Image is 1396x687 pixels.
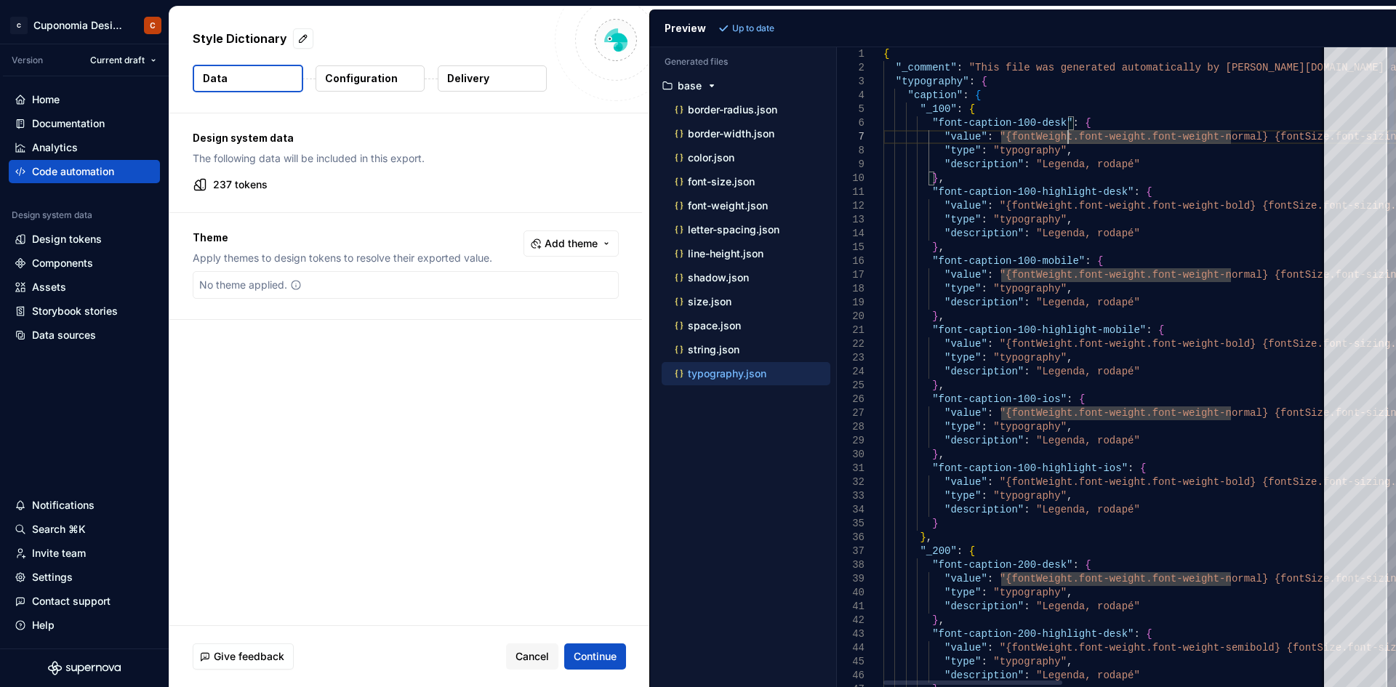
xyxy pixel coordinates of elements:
[1036,435,1140,446] span: "Legenda, rodapé"
[447,71,489,86] p: Delivery
[944,283,981,294] span: "type"
[688,104,777,116] p: border-radius.json
[32,498,95,513] div: Notifications
[193,151,619,166] p: The following data will be included in this export.
[944,435,1024,446] span: "description"
[981,656,987,667] span: :
[944,573,987,584] span: "value"
[9,252,160,275] a: Components
[837,365,865,379] div: 24
[944,476,987,488] span: "value"
[999,476,1304,488] span: "{fontWeight.font-weight.font-weight-bold} {fontSi
[944,158,1024,170] span: "description"
[732,23,774,34] p: Up to date
[837,448,865,462] div: 30
[32,256,93,270] div: Components
[32,522,86,537] div: Search ⌘K
[662,198,830,214] button: font-weight.json
[574,649,617,664] span: Continue
[938,310,944,322] span: ,
[944,297,1024,308] span: "description"
[1067,145,1072,156] span: ,
[12,55,43,66] div: Version
[150,20,156,31] div: C
[662,366,830,382] button: typography.json
[688,152,734,164] p: color.json
[932,186,1134,198] span: "font-caption-100-highlight-desk"
[193,251,492,265] p: Apply themes to design tokens to resolve their exported value.
[1024,158,1030,170] span: :
[837,641,865,655] div: 44
[193,230,492,245] p: Theme
[1085,255,1091,267] span: :
[9,160,160,183] a: Code automation
[9,324,160,347] a: Data sources
[32,328,96,342] div: Data sources
[688,200,768,212] p: font-weight.json
[662,342,830,358] button: string.json
[981,76,987,87] span: {
[987,476,992,488] span: :
[837,213,865,227] div: 13
[213,177,268,192] p: 237 tokens
[1024,297,1030,308] span: :
[999,269,1304,281] span: "{fontWeight.font-weight.font-weight-normal} {font
[932,255,1085,267] span: "font-caption-100-mobile"
[938,379,944,391] span: ,
[837,282,865,296] div: 18
[837,324,865,337] div: 21
[32,594,111,608] div: Contact support
[837,268,865,282] div: 17
[920,531,926,543] span: }
[932,449,938,460] span: }
[981,352,987,363] span: :
[987,573,992,584] span: :
[1024,600,1030,612] span: :
[837,434,865,448] div: 29
[665,56,822,68] p: Generated files
[944,200,987,212] span: "value"
[32,92,60,107] div: Home
[837,199,865,213] div: 12
[9,542,160,565] a: Invite team
[987,407,992,419] span: :
[944,214,981,225] span: "type"
[9,112,160,135] a: Documentation
[1067,587,1072,598] span: ,
[1085,559,1091,571] span: {
[516,649,549,664] span: Cancel
[944,269,987,281] span: "value"
[688,272,749,284] p: shadow.json
[1036,504,1140,515] span: "Legenda, rodapé"
[926,531,931,543] span: ,
[944,587,981,598] span: "type"
[32,232,102,246] div: Design tokens
[1067,656,1072,667] span: ,
[1036,228,1140,239] span: "Legenda, rodapé"
[999,338,1304,350] span: "{fontWeight.font-weight.font-weight-bold} {fontSi
[214,649,284,664] span: Give feedback
[837,254,865,268] div: 16
[1134,186,1139,198] span: :
[837,406,865,420] div: 27
[193,272,308,298] div: No theme applied.
[662,150,830,166] button: color.json
[837,241,865,254] div: 15
[944,642,987,654] span: "value"
[1067,421,1072,433] span: ,
[993,214,1067,225] span: "typography"
[9,136,160,159] a: Analytics
[84,50,163,71] button: Current draft
[662,318,830,334] button: space.json
[944,490,981,502] span: "type"
[1067,490,1072,502] span: ,
[1146,324,1152,336] span: :
[523,230,619,257] button: Add theme
[193,30,287,47] p: Style Dictionary
[837,489,865,503] div: 33
[688,128,774,140] p: border-width.json
[1072,117,1078,129] span: :
[9,300,160,323] a: Storybook stories
[1097,255,1103,267] span: {
[203,71,228,86] p: Data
